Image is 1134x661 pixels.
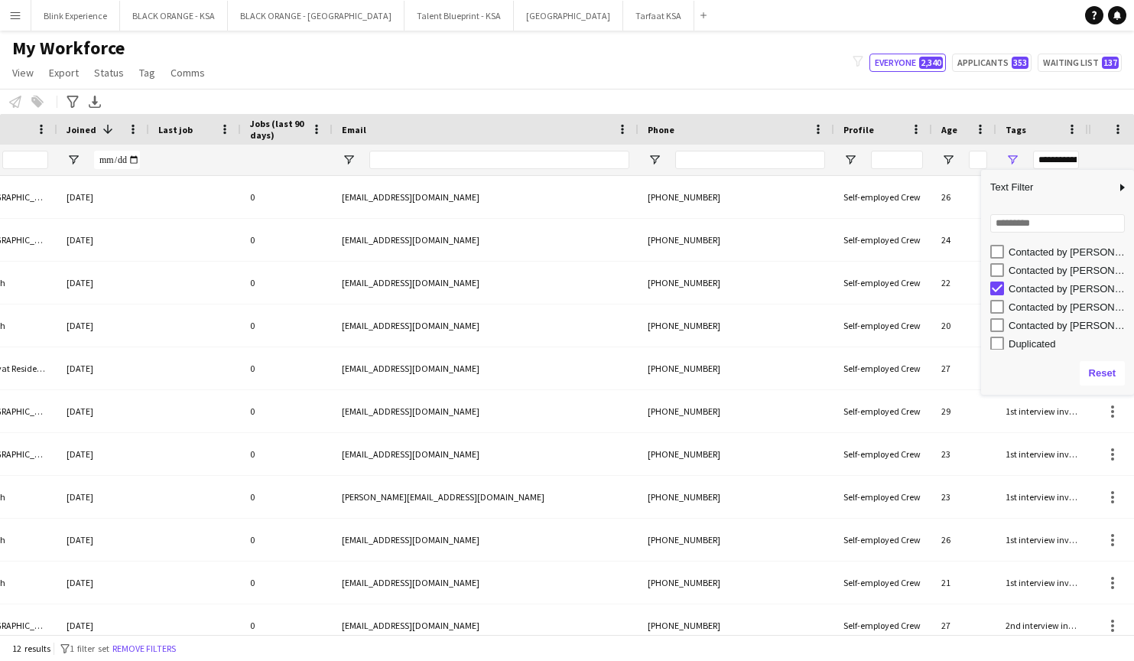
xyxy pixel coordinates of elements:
div: [PHONE_NUMBER] [638,604,834,646]
span: 2,340 [919,57,943,69]
div: [EMAIL_ADDRESS][DOMAIN_NAME] [333,433,638,475]
div: [DATE] [57,347,149,389]
div: [EMAIL_ADDRESS][DOMAIN_NAME] [333,304,638,347]
span: Email [342,124,366,135]
div: [PHONE_NUMBER] [638,176,834,218]
div: 0 [241,176,333,218]
div: [PHONE_NUMBER] [638,390,834,432]
button: Open Filter Menu [941,153,955,167]
div: 0 [241,476,333,518]
div: 27 [932,347,996,389]
button: Remove filters [109,640,179,657]
div: [PHONE_NUMBER] [638,476,834,518]
div: [DATE] [57,476,149,518]
div: [DATE] [57,562,149,604]
div: 1st interview invite sent, Class A , Contacted by [PERSON_NAME], English Speaker , Saudi [996,562,1088,604]
div: [EMAIL_ADDRESS][DOMAIN_NAME] [333,390,638,432]
div: 1st interview invite sent, Class A , Contacted by [PERSON_NAME], [DEMOGRAPHIC_DATA] Speaker , [DE... [996,390,1088,432]
span: Jobs (last 90 days) [250,118,305,141]
div: 22 [932,262,996,304]
div: Filter List [981,59,1134,555]
div: Duplicated [1009,338,1129,350]
app-action-btn: Advanced filters [63,93,82,111]
app-action-btn: Export XLSX [86,93,104,111]
div: [DATE] [57,304,149,347]
div: 0 [241,390,333,432]
button: Everyone2,340 [869,54,946,72]
span: Profile [843,124,874,135]
div: [PHONE_NUMBER] [638,519,834,561]
div: [EMAIL_ADDRESS][DOMAIN_NAME] [333,604,638,646]
div: [PHONE_NUMBER] [638,347,834,389]
div: Contacted by [PERSON_NAME] [1009,301,1129,313]
span: 353 [1012,57,1028,69]
a: Tag [133,63,161,83]
div: 20 [932,304,996,347]
div: 0 [241,304,333,347]
button: BLACK ORANGE - KSA [120,1,228,31]
div: 29 [932,390,996,432]
div: [PHONE_NUMBER] [638,262,834,304]
div: 23 [932,433,996,475]
div: 21 [932,562,996,604]
a: View [6,63,40,83]
input: Phone Filter Input [675,151,825,169]
div: Self-employed Crew [834,476,932,518]
input: Email Filter Input [369,151,629,169]
span: Phone [648,124,674,135]
div: [EMAIL_ADDRESS][DOMAIN_NAME] [333,562,638,604]
button: Blink Experience [31,1,120,31]
div: 2nd interview invite sent, 2nd chance?, Class B, Contacted by [PERSON_NAME], Contacted by [PERSON... [996,604,1088,646]
div: [DATE] [57,519,149,561]
button: [GEOGRAPHIC_DATA] [514,1,623,31]
div: 0 [241,519,333,561]
span: Age [941,124,957,135]
div: 24 [932,219,996,261]
div: [PHONE_NUMBER] [638,219,834,261]
span: Last job [158,124,193,135]
input: Joined Filter Input [94,151,140,169]
button: Open Filter Menu [1006,153,1019,167]
input: Search filter values [990,214,1125,233]
div: Self-employed Crew [834,176,932,218]
span: My Workforce [12,37,125,60]
button: Tarfaat KSA [623,1,694,31]
button: Reset [1080,361,1125,386]
span: Export [49,66,79,80]
div: 26 [932,176,996,218]
div: Contacted by [PERSON_NAME] [1009,283,1129,295]
input: City Filter Input [2,151,48,169]
div: [EMAIL_ADDRESS][DOMAIN_NAME] [333,219,638,261]
div: 0 [241,219,333,261]
span: Comms [171,66,205,80]
a: Comms [164,63,211,83]
div: 1st interview invite sent, Class A , Contacted by [PERSON_NAME], [DEMOGRAPHIC_DATA] Speaker [996,476,1088,518]
div: Self-employed Crew [834,347,932,389]
div: [EMAIL_ADDRESS][DOMAIN_NAME] [333,519,638,561]
span: View [12,66,34,80]
div: [PHONE_NUMBER] [638,433,834,475]
div: [PHONE_NUMBER] [638,304,834,347]
button: Open Filter Menu [342,153,356,167]
div: [DATE] [57,176,149,218]
div: 1st interview invite sent, Class C , Contacted by [PERSON_NAME], [GEOGRAPHIC_DATA] [996,433,1088,475]
div: [PERSON_NAME][EMAIL_ADDRESS][DOMAIN_NAME] [333,476,638,518]
div: 0 [241,562,333,604]
div: Column Filter [981,170,1134,395]
span: Text Filter [981,174,1116,200]
span: 137 [1102,57,1119,69]
span: Joined [67,124,96,135]
div: Self-employed Crew [834,262,932,304]
button: BLACK ORANGE - [GEOGRAPHIC_DATA] [228,1,405,31]
div: Self-employed Crew [834,604,932,646]
div: Contacted by [PERSON_NAME] [1009,265,1129,276]
div: [DATE] [57,604,149,646]
div: 23 [932,476,996,518]
div: Contacted by [PERSON_NAME] [1009,320,1129,331]
div: [DATE] [57,219,149,261]
button: Open Filter Menu [67,153,80,167]
div: Contacted by [PERSON_NAME] [1009,246,1129,258]
div: 0 [241,347,333,389]
div: [EMAIL_ADDRESS][DOMAIN_NAME] [333,262,638,304]
button: Open Filter Menu [648,153,661,167]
